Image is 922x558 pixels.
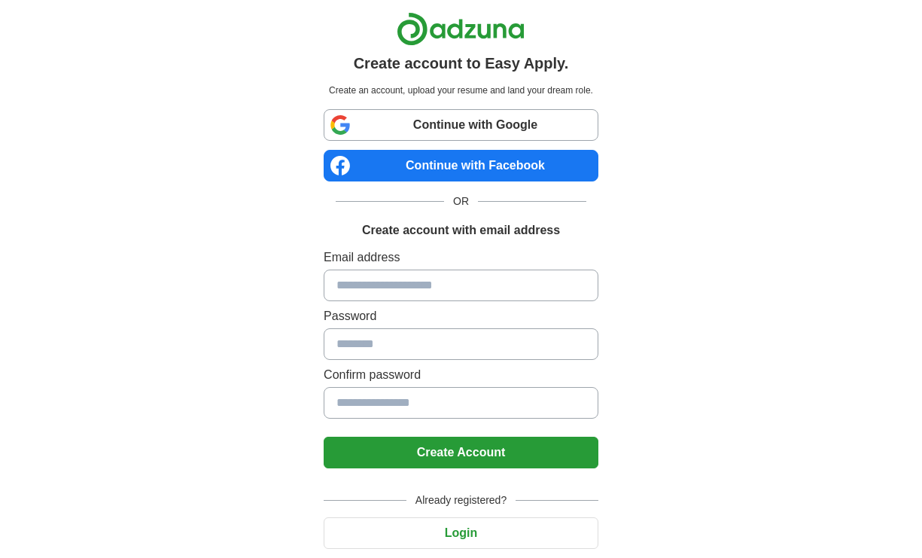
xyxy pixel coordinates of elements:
[324,437,598,468] button: Create Account
[362,221,560,239] h1: Create account with email address
[397,12,525,46] img: Adzuna logo
[327,84,595,97] p: Create an account, upload your resume and land your dream role.
[324,109,598,141] a: Continue with Google
[324,249,598,267] label: Email address
[324,517,598,549] button: Login
[324,366,598,384] label: Confirm password
[406,492,516,508] span: Already registered?
[444,194,478,209] span: OR
[324,307,598,325] label: Password
[324,526,598,539] a: Login
[354,52,569,75] h1: Create account to Easy Apply.
[324,150,598,181] a: Continue with Facebook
